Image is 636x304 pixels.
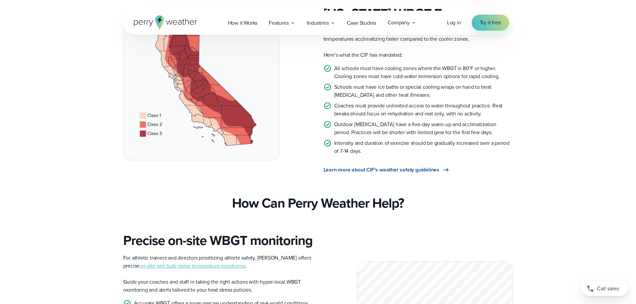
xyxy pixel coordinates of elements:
[123,254,313,270] p: For athletic trainers and directors prioritizing athlete safety, [PERSON_NAME] offers precise .
[140,262,246,270] a: on-site wet bulb globe temperature monitoring
[307,19,329,27] span: Industries
[347,19,377,27] span: Case Studies
[269,19,288,27] span: Features
[334,120,513,136] p: Outdoor [MEDICAL_DATA] have a five-day warm-up and acclimatization period. Practices will be shor...
[334,64,513,80] p: All schools must have cooling zones where the WBGT is 80°F or higher. Cooling zones must have col...
[324,51,513,59] p: Here’s what the CIF has mandated:
[324,166,450,174] a: Learn more about CIF’s weather safety guidelines
[324,27,513,43] p: [US_STATE] is divided into Class 1, 2, and 3 zones, with zones with higher temperatures acclimati...
[388,19,410,27] span: Company
[597,285,619,293] span: Call sales
[447,19,461,27] a: Log in
[324,6,513,22] h3: [US_STATE] WBGT Zones
[334,102,513,118] p: Coaches must provide unlimited access to water throughout practice. Rest breaks should focus on r...
[222,16,263,30] a: How it Works
[472,15,509,31] a: Try it free
[324,166,439,174] span: Learn more about CIF’s weather safety guidelines
[341,16,382,30] a: Case Studies
[123,278,301,294] span: Guide your coaches and staff in taking the right actions with hyper-local WBGT monitoring and ale...
[480,19,501,27] span: Try it free
[124,20,279,160] img: California WBGT Map
[334,139,513,155] p: Intensity and duration of exercise should be gradually increased over a period of 7-14 days.
[228,19,258,27] span: How it Works
[334,83,513,99] p: Schools must have ice baths or special cooling wraps on hand to treat [MEDICAL_DATA] and other he...
[232,195,404,211] h3: How Can Perry Weather Help?
[123,233,313,249] h3: Precise on-site WBGT monitoring
[447,19,461,26] span: Log in
[581,281,628,296] a: Call sales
